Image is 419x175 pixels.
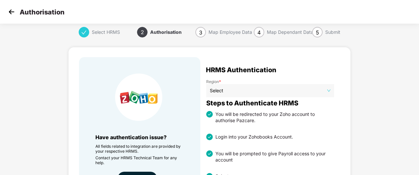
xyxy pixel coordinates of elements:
[267,27,313,37] div: Map Dependant Data
[209,27,252,37] div: Map Employee Data
[81,30,87,35] span: check
[210,86,330,96] span: Select
[206,67,276,73] span: HRMS Authentication
[325,27,340,37] div: Submit
[213,134,293,140] div: Login into your Zohobooks Account.
[150,27,182,37] div: Authorisation
[213,150,334,163] div: You will be prompted to give Payroll access to your account
[206,111,213,118] img: svg+xml;base64,PHN2ZyBpZD0iU3RhdHVzX3RpY2tlZCIgeG1sbnM9Imh0dHA6Ly93d3cudzMub3JnLzIwMDAvc3ZnIiB3aW...
[95,144,184,154] p: All fields related to integration are provided by your respective HRMS.
[20,8,65,16] p: Authorisation
[141,29,144,35] span: 2
[199,29,202,36] span: 3
[92,27,120,37] div: Select HRMS
[7,7,16,17] img: svg+xml;base64,PHN2ZyB4bWxucz0iaHR0cDovL3d3dy53My5vcmcvMjAwMC9zdmciIHdpZHRoPSIzMCIgaGVpZ2h0PSIzMC...
[115,74,162,121] img: HRMS Company Icon
[206,150,213,157] img: svg+xml;base64,PHN2ZyBpZD0iU3RhdHVzX3RpY2tlZCIgeG1sbnM9Imh0dHA6Ly93d3cudzMub3JnLzIwMDAvc3ZnIiB3aW...
[95,155,184,165] p: Contact your HRMS Technical Team for any help.
[206,100,298,106] span: Steps to Authenticate HRMS
[257,29,261,36] span: 4
[213,111,334,123] div: You will be redirected to your Zoho account to authorise Pazcare.
[206,79,334,84] label: Region
[95,134,167,141] span: Have authentication issue?
[316,29,319,36] span: 5
[206,134,213,140] img: svg+xml;base64,PHN2ZyBpZD0iU3RhdHVzX3RpY2tlZCIgeG1sbnM9Imh0dHA6Ly93d3cudzMub3JnLzIwMDAvc3ZnIiB3aW...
